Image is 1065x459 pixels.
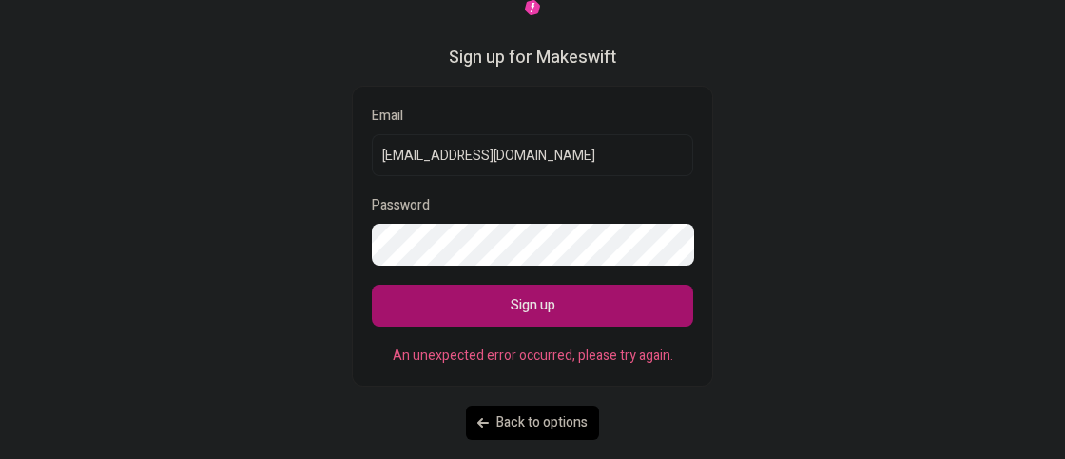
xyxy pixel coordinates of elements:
p: Password [372,195,430,216]
input: Email [372,134,693,176]
span: Sign up [511,295,555,316]
h1: Sign up for Makeswift [449,46,616,70]
button: Back to options [466,406,599,440]
button: Sign up [372,285,693,327]
p: An unexpected error occurred, please try again. [372,346,693,367]
p: Email [372,106,693,127]
span: Back to options [496,412,588,433]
